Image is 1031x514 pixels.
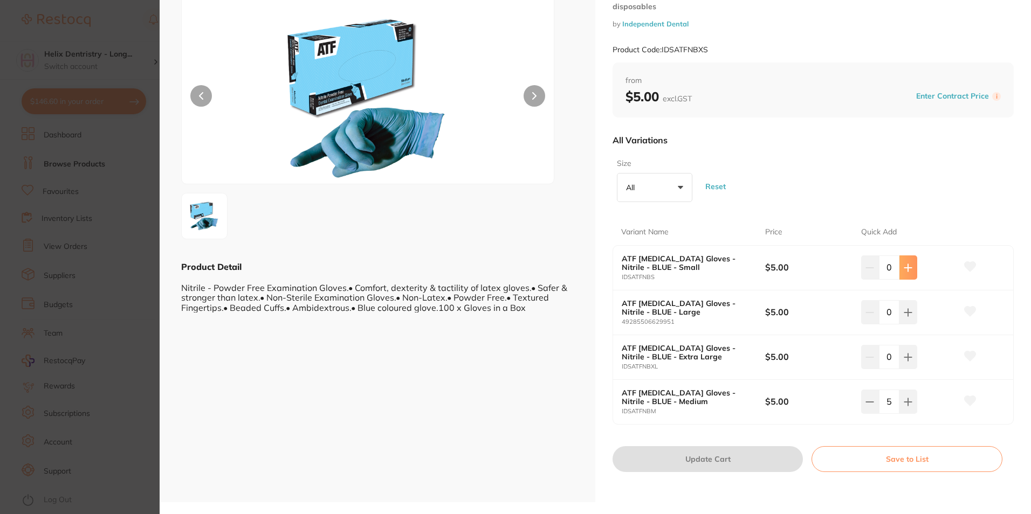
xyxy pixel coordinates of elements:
[622,318,765,325] small: 49285506629951
[622,254,751,272] b: ATF [MEDICAL_DATA] Gloves - Nitrile - BLUE - Small
[765,261,851,273] b: $5.00
[181,261,242,272] b: Product Detail
[613,45,708,54] small: Product Code: IDSATFNBXS
[913,91,992,101] button: Enter Contract Price
[622,363,765,370] small: IDSATFNBXL
[617,158,689,169] label: Size
[626,88,692,105] b: $5.00
[765,351,851,363] b: $5.00
[765,306,851,318] b: $5.00
[622,408,765,415] small: IDSATFNBM
[812,446,1002,472] button: Save to List
[613,2,1014,11] small: disposables
[617,173,692,202] button: All
[663,94,692,103] span: excl. GST
[765,227,782,238] p: Price
[622,388,751,406] b: ATF [MEDICAL_DATA] Gloves - Nitrile - BLUE - Medium
[622,19,689,28] a: Independent Dental
[622,299,751,316] b: ATF [MEDICAL_DATA] Gloves - Nitrile - BLUE - Large
[613,135,668,145] p: All Variations
[185,197,224,235] img: MA
[861,227,897,238] p: Quick Add
[626,75,1001,86] span: from
[613,20,1014,28] small: by
[622,274,765,281] small: IDSATFNBS
[622,344,751,361] b: ATF [MEDICAL_DATA] Gloves - Nitrile - BLUE - Extra Large
[992,92,1001,101] label: i
[702,167,729,206] button: Reset
[765,395,851,407] b: $5.00
[613,446,803,472] button: Update Cart
[621,227,669,238] p: Variant Name
[181,273,574,312] div: Nitrile - Powder Free Examination Gloves.• Comfort, dexterity & tactility of latex gloves.• Safer...
[256,13,479,184] img: MA
[626,183,639,192] p: All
